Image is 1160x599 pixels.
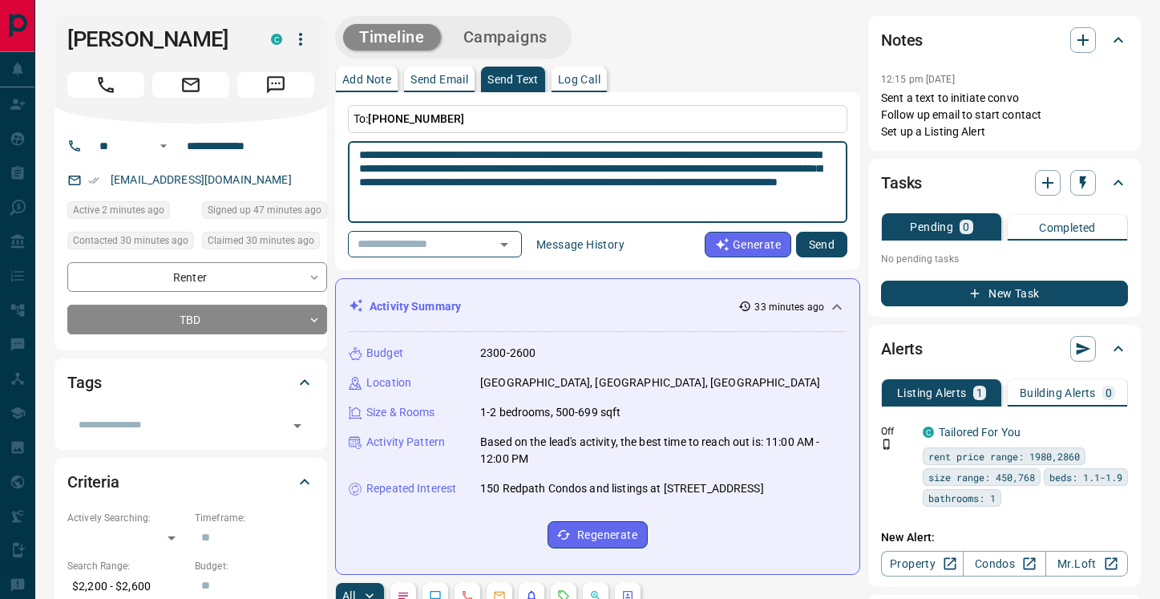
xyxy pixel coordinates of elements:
[67,559,187,573] p: Search Range:
[73,233,188,249] span: Contacted 30 minutes ago
[881,439,892,450] svg: Push Notification Only
[881,27,923,53] h2: Notes
[881,424,913,439] p: Off
[88,175,99,186] svg: Email Verified
[548,521,648,548] button: Regenerate
[928,490,996,506] span: bathrooms: 1
[67,463,314,501] div: Criteria
[480,434,847,467] p: Based on the lead's activity, the best time to reach out is: 11:00 AM - 12:00 PM
[195,559,314,573] p: Budget:
[705,232,791,257] button: Generate
[67,201,194,224] div: Fri Aug 15 2025
[487,74,539,85] p: Send Text
[881,336,923,362] h2: Alerts
[928,448,1080,464] span: rent price range: 1980,2860
[195,511,314,525] p: Timeframe:
[923,427,934,438] div: condos.ca
[237,72,314,98] span: Message
[67,262,327,292] div: Renter
[881,74,955,85] p: 12:15 pm [DATE]
[154,136,173,156] button: Open
[1039,222,1096,233] p: Completed
[910,221,953,233] p: Pending
[976,387,983,399] p: 1
[928,469,1035,485] span: size range: 450,768
[881,551,964,577] a: Property
[1045,551,1128,577] a: Mr.Loft
[67,232,194,254] div: Fri Aug 15 2025
[67,26,247,52] h1: [PERSON_NAME]
[480,374,820,391] p: [GEOGRAPHIC_DATA], [GEOGRAPHIC_DATA], [GEOGRAPHIC_DATA]
[67,72,144,98] span: Call
[796,232,847,257] button: Send
[366,480,456,497] p: Repeated Interest
[366,434,445,451] p: Activity Pattern
[366,345,403,362] p: Budget
[881,247,1128,271] p: No pending tasks
[349,292,847,322] div: Activity Summary33 minutes ago
[881,281,1128,306] button: New Task
[67,305,327,334] div: TBD
[202,201,327,224] div: Fri Aug 15 2025
[881,90,1128,140] p: Sent a text to initiate convo Follow up email to start contact Set up a Listing Alert
[881,21,1128,59] div: Notes
[493,233,515,256] button: Open
[963,551,1045,577] a: Condos
[1049,469,1122,485] span: beds: 1.1-1.9
[202,232,327,254] div: Fri Aug 15 2025
[73,202,164,218] span: Active 2 minutes ago
[963,221,969,233] p: 0
[881,330,1128,368] div: Alerts
[67,469,119,495] h2: Criteria
[366,374,411,391] p: Location
[67,370,101,395] h2: Tags
[881,170,922,196] h2: Tasks
[447,24,564,51] button: Campaigns
[1105,387,1112,399] p: 0
[370,298,461,315] p: Activity Summary
[480,480,764,497] p: 150 Redpath Condos and listings at [STREET_ADDRESS]
[67,363,314,402] div: Tags
[480,345,536,362] p: 2300-2600
[939,426,1021,439] a: Tailored For You
[286,415,309,437] button: Open
[368,112,464,125] span: [PHONE_NUMBER]
[348,105,847,133] p: To:
[754,300,824,314] p: 33 minutes ago
[527,232,634,257] button: Message History
[67,511,187,525] p: Actively Searching:
[271,34,282,45] div: condos.ca
[343,24,441,51] button: Timeline
[480,404,620,421] p: 1-2 bedrooms, 500-699 sqft
[881,164,1128,202] div: Tasks
[111,173,292,186] a: [EMAIL_ADDRESS][DOMAIN_NAME]
[342,74,391,85] p: Add Note
[366,404,435,421] p: Size & Rooms
[152,72,229,98] span: Email
[897,387,967,399] p: Listing Alerts
[881,529,1128,546] p: New Alert:
[558,74,600,85] p: Log Call
[1020,387,1096,399] p: Building Alerts
[208,202,321,218] span: Signed up 47 minutes ago
[410,74,468,85] p: Send Email
[208,233,314,249] span: Claimed 30 minutes ago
